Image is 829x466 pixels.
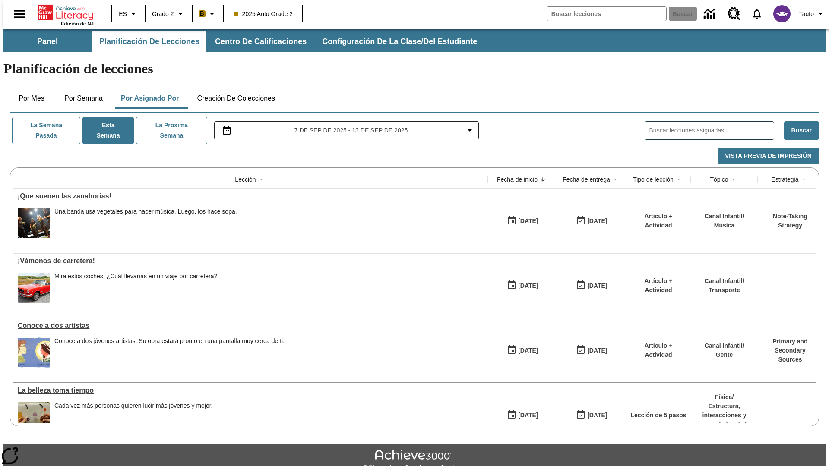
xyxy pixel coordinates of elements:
[710,175,728,184] div: Tópico
[563,175,610,184] div: Fecha de entrega
[504,277,541,294] button: 09/07/25: Primer día en que estuvo disponible la lección
[695,402,753,438] p: Estructura, interacciones y propiedades de la materia
[649,124,774,137] input: Buscar lecciones asignadas
[705,212,744,221] p: Canal Infantil /
[54,273,217,303] div: Mira estos coches. ¿Cuál llevarías en un viaje por carretera?
[630,212,687,230] p: Artículo + Actividad
[54,273,217,280] div: Mira estos coches. ¿Cuál llevarías en un viaje por carretera?
[705,350,744,359] p: Gente
[136,117,207,144] button: La próxima semana
[773,5,791,22] img: avatar image
[728,174,739,185] button: Sort
[587,410,607,421] div: [DATE]
[4,31,91,52] button: Panel
[18,273,50,303] img: Un auto Ford Mustang rojo descapotable estacionado en un suelo adoquinado delante de un campo
[18,208,50,238] img: Un grupo de personas vestidas de negro toca música en un escenario.
[18,257,484,265] div: ¡Vámonos de carretera!
[705,221,744,230] p: Música
[504,407,541,423] button: 09/07/25: Primer día en que estuvo disponible la lección
[722,2,746,25] a: Centro de recursos, Se abrirá en una pestaña nueva.
[57,88,110,109] button: Por semana
[573,213,610,229] button: 09/07/25: Último día en que podrá accederse la lección
[18,192,484,200] div: ¡Que suenen las zanahorias!
[630,411,686,420] p: Lección de 5 pasos
[54,402,213,409] div: Cada vez más personas quieren lucir más jóvenes y mejor.
[504,342,541,359] button: 09/07/25: Primer día en que estuvo disponible la lección
[7,1,32,27] button: Abrir el menú lateral
[587,216,607,227] div: [DATE]
[190,88,282,109] button: Creación de colecciones
[82,117,134,144] button: Esta semana
[771,175,798,184] div: Estrategia
[3,31,485,52] div: Subbarra de navegación
[768,3,796,25] button: Escoja un nuevo avatar
[674,174,684,185] button: Sort
[518,216,538,227] div: [DATE]
[633,175,674,184] div: Tipo de lección
[705,277,744,286] p: Canal Infantil /
[18,322,484,330] a: Conoce a dos artistas, Lecciones
[518,345,538,356] div: [DATE]
[18,257,484,265] a: ¡Vámonos de carretera!, Lecciones
[218,125,475,135] button: Seleccione el intervalo de fechas opción del menú
[573,407,610,423] button: 09/07/25: Último día en que podrá accederse la lección
[54,208,237,238] div: Una banda usa vegetales para hacer música. Luego, los hace sopa.
[195,6,221,22] button: Boost El color de la clase es anaranjado claro. Cambiar el color de la clase.
[3,61,826,77] h1: Planificación de lecciones
[610,174,620,185] button: Sort
[773,338,808,363] a: Primary and Secondary Sources
[504,213,541,229] button: 09/07/25: Primer día en que estuvo disponible la lección
[208,31,313,52] button: Centro de calificaciones
[587,345,607,356] div: [DATE]
[235,175,256,184] div: Lección
[799,9,814,19] span: Tauto
[518,280,538,291] div: [DATE]
[518,410,538,421] div: [DATE]
[705,286,744,295] p: Transporte
[200,8,204,19] span: B
[18,387,484,394] div: La belleza toma tiempo
[92,31,206,52] button: Planificación de lecciones
[3,29,826,52] div: Subbarra de navegación
[538,174,548,185] button: Sort
[54,337,285,368] div: Conoce a dos jóvenes artistas. Su obra estará pronto en una pantalla muy cerca de ti.
[10,88,53,109] button: Por mes
[38,4,94,21] a: Portada
[61,21,94,26] span: Edición de NJ
[38,3,94,26] div: Portada
[784,121,819,140] button: Buscar
[18,322,484,330] div: Conoce a dos artistas
[114,88,186,109] button: Por asignado por
[773,213,807,229] a: Note-Taking Strategy
[234,9,293,19] span: 2025 Auto Grade 2
[573,277,610,294] button: 09/07/25: Último día en que podrá accederse la lección
[573,342,610,359] button: 09/07/25: Último día en que podrá accederse la lección
[497,175,538,184] div: Fecha de inicio
[699,2,722,26] a: Centro de información
[54,208,237,215] div: Una banda usa vegetales para hacer música. Luego, los hace sopa.
[315,31,484,52] button: Configuración de la clase/del estudiante
[18,387,484,394] a: La belleza toma tiempo, Lecciones
[149,6,189,22] button: Grado: Grado 2, Elige un grado
[695,393,753,402] p: Física /
[587,280,607,291] div: [DATE]
[630,277,687,295] p: Artículo + Actividad
[18,337,50,368] img: Un autorretrato caricaturesco de Maya Halko y uno realista de Lyla Sowder-Yuson.
[465,125,475,135] svg: Collapse Date Range Filter
[547,7,666,21] input: Buscar campo
[18,402,50,432] img: image
[54,402,213,432] div: Cada vez más personas quieren lucir más jóvenes y mejor.
[799,174,809,185] button: Sort
[12,117,80,144] button: La semana pasada
[746,3,768,25] a: Notificaciones
[705,341,744,350] p: Canal Infantil /
[718,148,819,164] button: Vista previa de impresión
[256,174,266,185] button: Sort
[630,341,687,359] p: Artículo + Actividad
[115,6,142,22] button: Lenguaje: ES, Selecciona un idioma
[294,126,408,135] span: 7 de sep de 2025 - 13 de sep de 2025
